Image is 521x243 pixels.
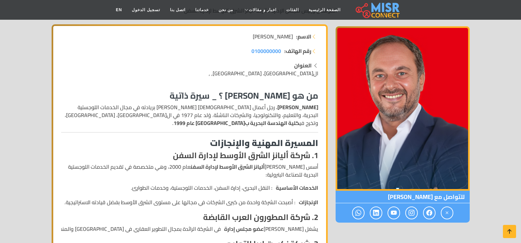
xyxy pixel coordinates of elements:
strong: الخدمات الأساسية [276,184,318,192]
span: ال[GEOGRAPHIC_DATA]، [GEOGRAPHIC_DATA], , [209,68,318,78]
a: خدماتنا [190,4,214,16]
a: الفئات [281,4,304,16]
strong: العنوان [294,61,312,70]
li: : أصبحت الشركة واحدة من كبرى الشركات في مجالها على مستوى الشرق الأوسط بفضل قيادته الاستراتيجية. [61,198,318,206]
p: أسس [PERSON_NAME] عام 2000، وهي متخصصة في تقديم الخدمات اللوجستية البحرية للصناعة البترولية: [61,163,318,179]
a: الصفحة الرئيسية [304,4,345,16]
img: أحمد طارق خليل [336,26,470,191]
a: اتصل بنا [165,4,190,16]
strong: الإنجازات [299,198,318,206]
li: : النقل البحري، إدارة السفن، الخدمات اللوجستية، وخدمات الطوارئ. [61,184,318,192]
img: main.misr_connect [356,2,400,18]
a: من نحن [214,4,238,16]
p: ، رجل أعمال [DEMOGRAPHIC_DATA] [PERSON_NAME] بريادته في مجال الخدمات اللوجستية البحرية، والتعليم،... [61,103,318,127]
strong: المسيرة المهنية والإنجازات [210,135,318,151]
strong: أليانز الشرق الأوسط لإدارة السفن [191,162,265,172]
strong: رقم الهاتف: [284,47,311,55]
span: 0100000000 [251,46,281,56]
strong: 2. شركة المطورون العرب القابضة [203,210,318,225]
a: EN [111,4,127,16]
a: 0100000000 [251,47,281,55]
h3: من هو [PERSON_NAME] ؟ _ سيرة ذاتية [61,90,318,101]
strong: عضو مجلس إدارة [224,225,264,233]
strong: كلية الهندسة البحرية ب[GEOGRAPHIC_DATA] عام 1999 [174,118,299,128]
strong: الاسم: [296,33,311,40]
a: اخبار و مقالات [238,4,281,16]
span: اخبار و مقالات [249,7,276,13]
strong: 1. شركة أليانز الشرق الأوسط لإدارة السفن [173,148,318,163]
a: تسجيل الدخول [127,4,165,16]
span: للتواصل مع [PERSON_NAME] [336,191,470,203]
li: يشغل [PERSON_NAME] في الشركة الرائدة بمجال التطوير العقاري في [GEOGRAPHIC_DATA] والمنطقة. [61,225,318,233]
strong: [PERSON_NAME] [277,102,318,112]
span: [PERSON_NAME] [253,33,293,40]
